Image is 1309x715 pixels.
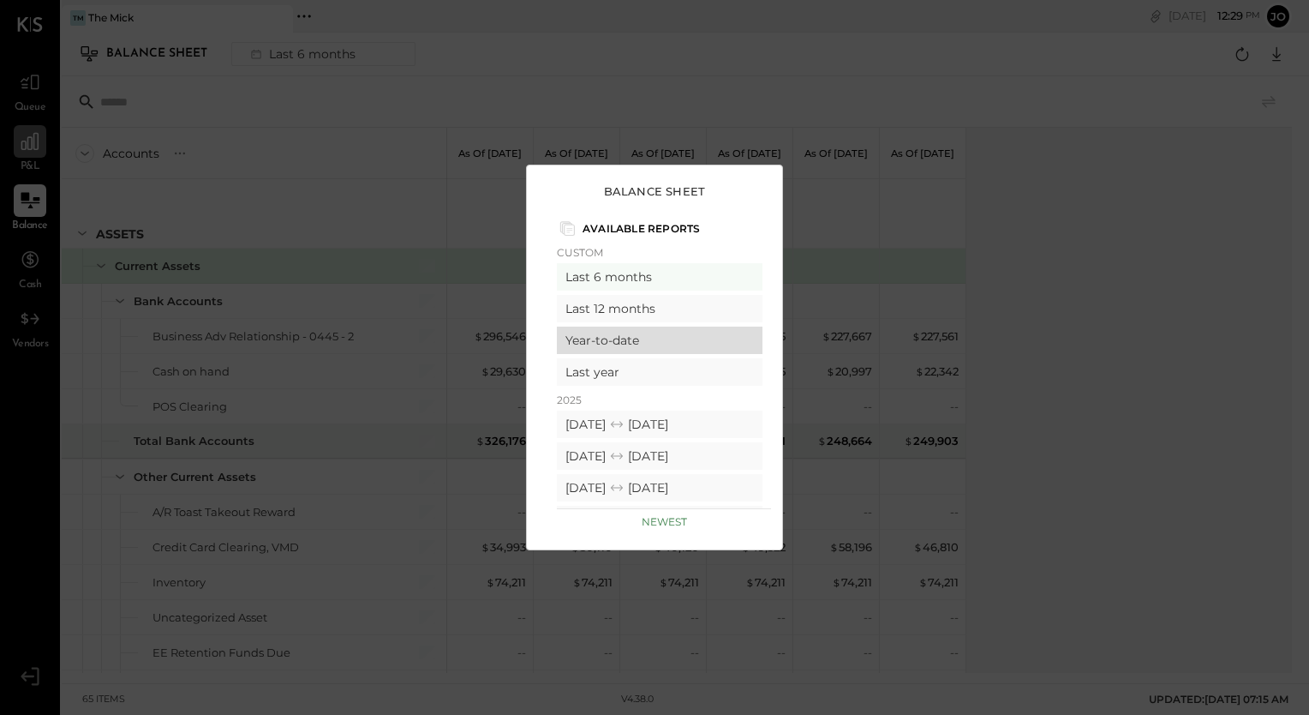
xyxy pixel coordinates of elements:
[557,474,762,502] div: [DATE] [DATE]
[557,295,762,322] div: Last 12 months
[642,515,687,528] p: Newest
[557,263,762,291] div: Last 6 months
[557,442,762,470] div: [DATE] [DATE]
[557,394,762,406] p: 2025
[557,358,762,386] div: Last year
[604,184,706,198] h3: Balance Sheet
[557,506,762,533] div: [DATE] [DATE]
[557,246,762,259] p: Custom
[557,327,762,354] div: Year-to-date
[583,222,700,235] p: Available Reports
[557,411,762,438] div: [DATE] [DATE]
